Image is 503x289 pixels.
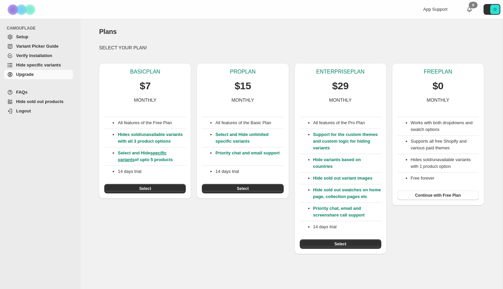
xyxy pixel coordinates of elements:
[433,79,444,93] p: $0
[427,97,449,103] p: MONTHLY
[4,88,73,97] a: FAQs
[16,34,28,39] span: Setup
[16,62,61,67] span: Hide specific variants
[234,79,251,93] p: $15
[16,99,64,104] span: Hide sold out products
[99,28,116,35] span: Plans
[7,26,76,31] span: CAMOUFLAGE
[313,224,381,230] p: 14 days trial
[4,70,73,79] a: Upgrade
[118,131,186,145] p: Hides sold/unavailable variants with all 3 product options
[231,97,254,103] p: MONTHLY
[16,72,34,77] span: Upgrade
[424,68,452,75] p: FREE PLAN
[313,187,381,200] p: Hide sold out swatches on home page, collection pages etc
[134,97,156,103] p: MONTHLY
[334,241,346,247] span: Select
[118,150,186,163] p: Select and Hide of upto 5 products
[215,119,283,126] p: All features of the Basic Plan
[118,168,186,175] p: 14 days trial
[313,119,381,126] p: All features of the Pro Plan
[237,186,248,191] span: Select
[423,7,447,12] span: App Support
[415,193,461,198] span: Continue with Free Plan
[139,186,151,191] span: Select
[397,191,479,200] button: Continue with Free Plan
[130,68,160,75] p: BASIC PLAN
[332,79,348,93] p: $29
[215,150,283,163] p: Priority chat and email support
[16,90,27,95] span: FAQs
[411,156,479,170] li: Hides sold/unavailable variants with 1 product option
[466,6,473,13] a: 0
[313,131,381,151] p: Support for the custom themes and custom logic for hiding variants
[469,2,478,8] div: 0
[16,53,52,58] span: Verify Installation
[5,0,39,19] img: Camouflage
[4,60,73,70] a: Hide specific variants
[411,119,479,133] li: Works with both dropdowns and swatch options
[16,44,58,49] span: Variant Picker Guide
[4,42,73,51] a: Variant Picker Guide
[230,68,256,75] p: PRO PLAN
[104,184,186,193] button: Select
[313,205,381,219] p: Priority chat, email and screenshare call support
[215,168,283,175] p: 14 days trial
[4,97,73,106] a: Hide sold out products
[484,4,500,15] button: Avatar with initials O
[4,32,73,42] a: Setup
[140,79,151,93] p: $7
[118,119,186,126] p: All features of the Free Plan
[16,108,31,113] span: Logout
[4,51,73,60] a: Verify Installation
[494,7,497,11] text: O
[4,106,73,116] a: Logout
[316,68,365,75] p: ENTERPRISE PLAN
[313,156,381,170] p: Hide variants based on countries
[313,175,381,182] p: Hide sold out variant images
[329,97,351,103] p: MONTHLY
[411,138,479,151] li: Supports all free Shopify and various paid themes
[300,239,381,249] button: Select
[215,131,283,145] p: Select and Hide unlimited specific variants
[99,44,484,51] p: SELECT YOUR PLAN!
[490,5,500,14] span: Avatar with initials O
[411,175,479,182] li: Free forever
[202,184,283,193] button: Select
